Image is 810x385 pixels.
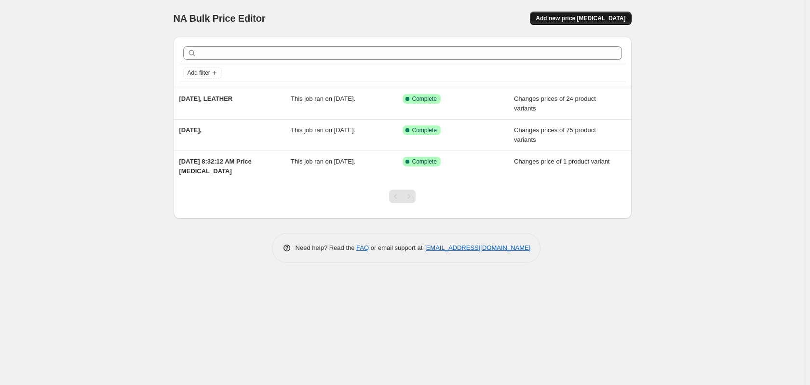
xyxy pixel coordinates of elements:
[291,126,355,134] span: This job ran on [DATE].
[291,95,355,102] span: This job ran on [DATE].
[514,126,596,143] span: Changes prices of 75 product variants
[188,69,210,77] span: Add filter
[412,95,437,103] span: Complete
[514,95,596,112] span: Changes prices of 24 product variants
[296,244,357,251] span: Need help? Read the
[424,244,530,251] a: [EMAIL_ADDRESS][DOMAIN_NAME]
[412,158,437,165] span: Complete
[179,95,233,102] span: [DATE], LEATHER
[369,244,424,251] span: or email support at
[389,190,416,203] nav: Pagination
[412,126,437,134] span: Complete
[179,126,202,134] span: [DATE],
[174,13,266,24] span: NA Bulk Price Editor
[291,158,355,165] span: This job ran on [DATE].
[183,67,222,79] button: Add filter
[530,12,631,25] button: Add new price [MEDICAL_DATA]
[356,244,369,251] a: FAQ
[536,14,625,22] span: Add new price [MEDICAL_DATA]
[179,158,252,175] span: [DATE] 8:32:12 AM Price [MEDICAL_DATA]
[514,158,610,165] span: Changes price of 1 product variant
